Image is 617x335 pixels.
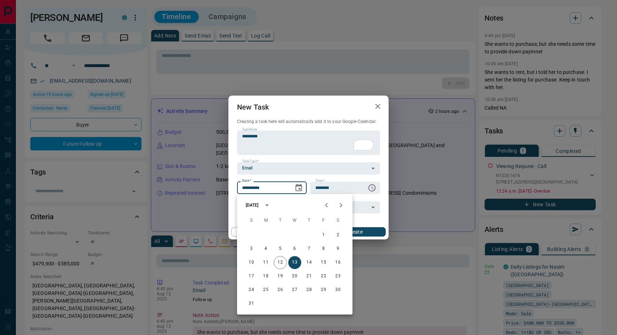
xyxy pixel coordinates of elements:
[259,283,272,296] button: 25
[317,229,330,242] button: 1
[332,270,345,283] button: 23
[231,227,293,237] button: Cancel
[274,270,287,283] button: 19
[365,181,379,195] button: Choose time, selected time is 6:00 AM
[332,229,345,242] button: 2
[332,213,345,228] span: Saturday
[259,270,272,283] button: 18
[245,283,258,296] button: 24
[259,213,272,228] span: Monday
[228,96,277,119] h2: New Task
[303,242,316,255] button: 7
[317,213,330,228] span: Friday
[245,213,258,228] span: Sunday
[332,256,345,269] button: 16
[303,283,316,296] button: 28
[288,270,301,283] button: 20
[288,242,301,255] button: 6
[334,198,348,212] button: Next month
[324,227,386,237] button: Create
[242,159,259,164] label: Task Type
[288,213,301,228] span: Wednesday
[274,242,287,255] button: 5
[237,119,380,125] p: Creating a task here will automatically add it to your Google Calendar.
[274,283,287,296] button: 26
[261,199,273,211] button: calendar view is open, switch to year view
[237,162,380,175] div: Email
[303,256,316,269] button: 14
[246,202,259,208] div: [DATE]
[317,242,330,255] button: 8
[319,198,334,212] button: Previous month
[332,242,345,255] button: 9
[259,256,272,269] button: 11
[242,133,375,152] textarea: To enrich screen reader interactions, please activate Accessibility in Grammarly extension settings
[259,242,272,255] button: 4
[303,213,316,228] span: Thursday
[332,283,345,296] button: 30
[317,270,330,283] button: 22
[245,256,258,269] button: 10
[315,178,325,183] label: Time
[303,270,316,283] button: 21
[242,127,257,132] label: Task Note
[317,256,330,269] button: 15
[245,297,258,310] button: 31
[317,283,330,296] button: 29
[288,256,301,269] button: 13
[288,283,301,296] button: 27
[274,213,287,228] span: Tuesday
[245,270,258,283] button: 17
[292,181,306,195] button: Choose date, selected date is Aug 13, 2025
[274,256,287,269] button: 12
[242,178,251,183] label: Date
[245,242,258,255] button: 3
